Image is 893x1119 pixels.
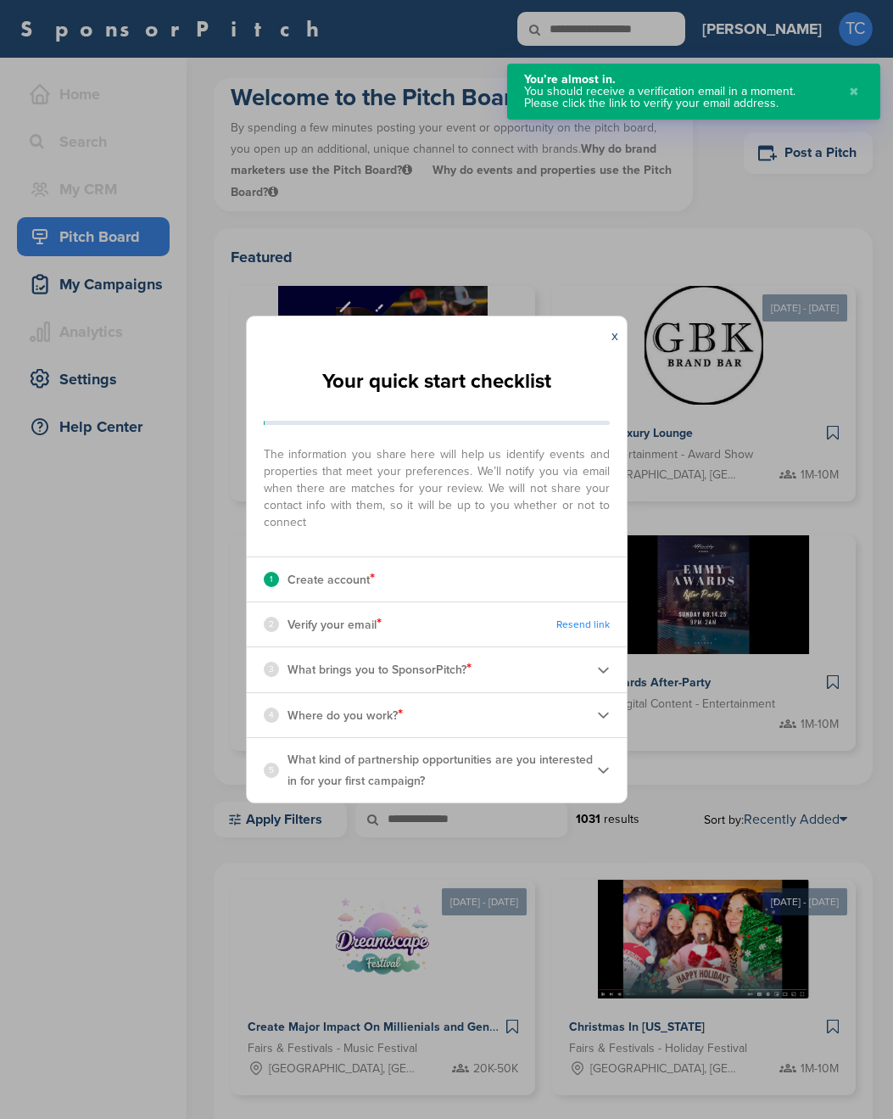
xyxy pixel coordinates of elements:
[597,708,610,721] img: Checklist arrow 2
[264,662,279,677] div: 3
[611,327,618,344] a: x
[287,658,472,680] p: What brings you to SponsorPitch?
[524,74,832,86] div: You’re almost in.
[264,572,279,587] div: 1
[287,749,597,792] p: What kind of partnership opportunities are you interested in for your first campaign?
[264,617,279,632] div: 2
[264,708,279,723] div: 4
[845,74,863,109] button: Close
[597,663,610,676] img: Checklist arrow 2
[524,86,832,109] div: You should receive a verification email in a moment. Please click the link to verify your email a...
[287,704,403,726] p: Where do you work?
[264,438,610,531] span: The information you share here will help us identify events and properties that meet your prefere...
[264,763,279,778] div: 5
[597,764,610,776] img: Checklist arrow 2
[322,363,551,400] h2: Your quick start checklist
[287,568,375,590] p: Create account
[556,618,610,631] a: Resend link
[287,613,382,635] p: Verify your email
